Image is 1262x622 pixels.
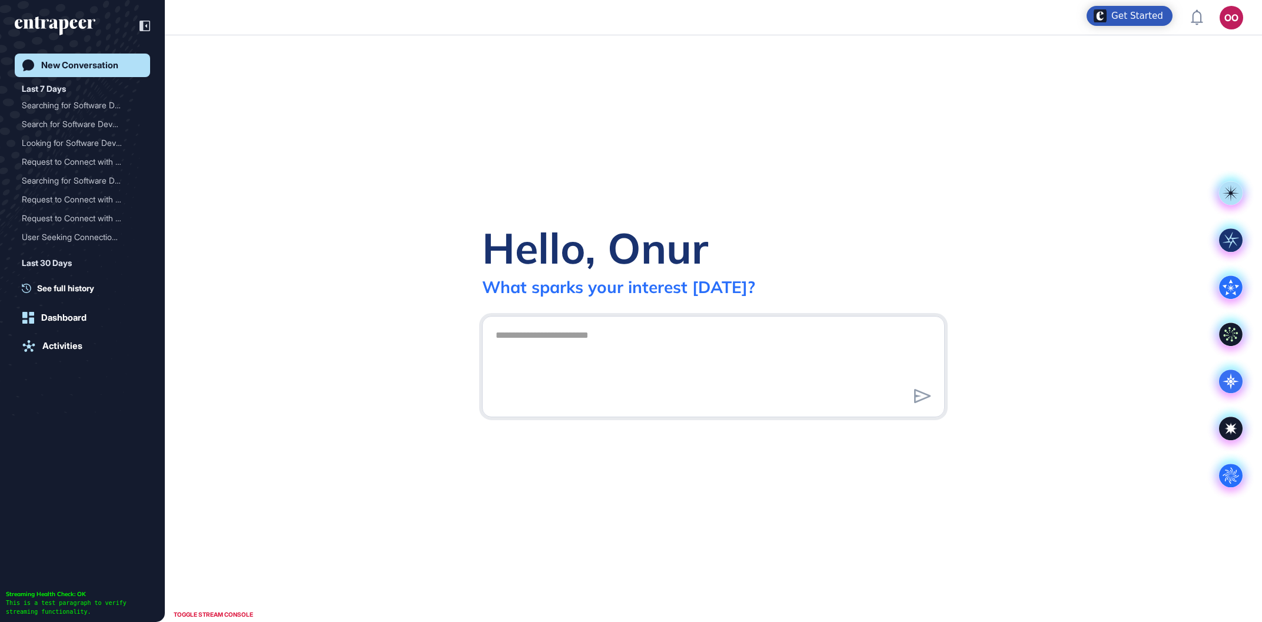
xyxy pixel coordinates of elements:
div: Searching for Software Developers with AI Background in Ottawa who Speak Turkish [22,96,143,115]
div: Searching for Software Developers with Banking or Finance Experience in Turkiye (Max 5 Years Expe... [22,171,143,190]
div: Looking for Software Developers with Banking or Finance Experience in Turkiye (Max 5 Years) [22,134,143,152]
div: User Seeking Connection to Hunter [22,228,143,247]
a: See full history [22,282,150,294]
div: TOGGLE STREAM CONSOLE [171,607,256,622]
div: Request to Connect with Hunter [22,190,143,209]
div: Initial Greeting or Conve... [22,271,134,290]
div: Request to Connect with Hunter [22,152,143,171]
div: User Seeking Connection t... [22,228,134,247]
div: Initial Greeting or Conversation Starter [22,271,143,290]
div: Search for Software Developers with Banking or Finance Experience in Turkiye (Max 5 Years Experie... [22,115,143,134]
div: Hello, Onur [482,221,708,274]
div: Looking for Software Deve... [22,134,134,152]
button: OO [1220,6,1243,29]
a: Dashboard [15,306,150,330]
div: Searching for Software De... [22,96,134,115]
div: Last 7 Days [22,82,66,96]
div: Last 30 Days [22,256,72,270]
div: Dashboard [41,312,87,323]
div: Open Get Started checklist [1087,6,1173,26]
div: What sparks your interest [DATE]? [482,277,755,297]
div: New Conversation [41,60,118,71]
div: entrapeer-logo [15,16,95,35]
a: Activities [15,334,150,358]
div: Request to Connect with H... [22,190,134,209]
div: Request to Connect with H... [22,209,134,228]
div: Search for Software Devel... [22,115,134,134]
img: launcher-image-alternative-text [1094,9,1107,22]
span: See full history [37,282,94,294]
div: Request to Connect with H... [22,152,134,171]
div: Get Started [1111,10,1163,22]
div: Activities [42,341,82,351]
a: New Conversation [15,54,150,77]
div: Request to Connect with Hunter [22,209,143,228]
div: Searching for Software De... [22,171,134,190]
